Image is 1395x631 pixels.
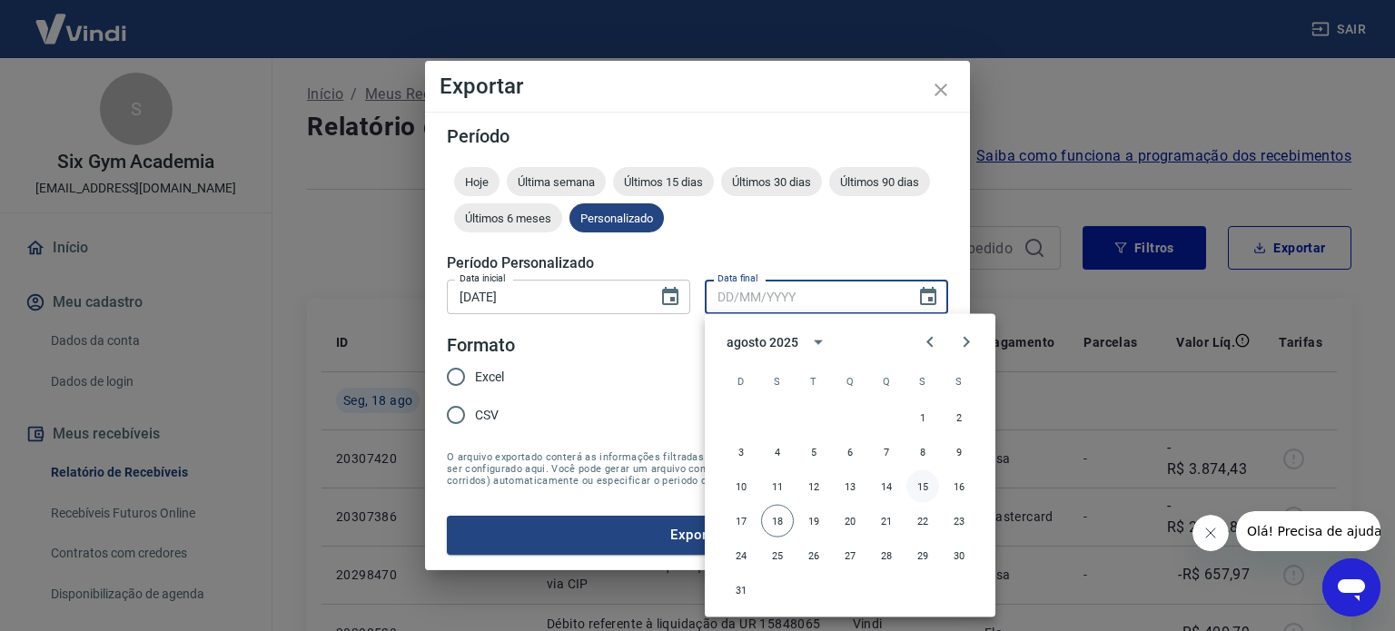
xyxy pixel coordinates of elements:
button: 16 [943,470,975,503]
div: Últimos 15 dias [613,167,714,196]
button: 28 [870,539,903,572]
button: 31 [725,574,757,606]
button: Previous month [912,324,948,360]
div: Hoje [454,167,500,196]
button: 13 [834,470,866,503]
label: Data final [717,271,758,285]
span: O arquivo exportado conterá as informações filtradas na tela anterior com exceção do período que ... [447,451,948,487]
div: Últimos 6 meses [454,203,562,232]
h5: Período Personalizado [447,254,948,272]
button: 18 [761,505,794,537]
div: Última semana [507,167,606,196]
button: 8 [906,436,939,468]
button: 22 [906,505,939,537]
button: 11 [761,470,794,503]
button: 10 [725,470,757,503]
div: Últimos 30 dias [721,167,822,196]
h4: Exportar [440,75,955,97]
button: 5 [797,436,830,468]
button: Choose date, selected date is 15 de ago de 2025 [652,279,688,315]
span: Personalizado [569,212,664,225]
span: Olá! Precisa de ajuda? [11,13,153,27]
button: 6 [834,436,866,468]
legend: Formato [447,332,515,359]
button: 12 [797,470,830,503]
button: 25 [761,539,794,572]
button: Exportar [447,516,948,554]
span: Excel [475,368,504,387]
button: 27 [834,539,866,572]
button: 20 [834,505,866,537]
button: 15 [906,470,939,503]
input: DD/MM/YYYY [447,280,645,313]
button: close [919,68,963,112]
input: DD/MM/YYYY [705,280,903,313]
span: Últimos 6 meses [454,212,562,225]
button: 7 [870,436,903,468]
iframe: Fechar mensagem [1192,515,1229,551]
button: 17 [725,505,757,537]
button: 1 [906,401,939,434]
span: CSV [475,406,499,425]
div: Últimos 90 dias [829,167,930,196]
span: sexta-feira [906,363,939,399]
div: agosto 2025 [727,332,797,351]
span: segunda-feira [761,363,794,399]
button: 2 [943,401,975,434]
button: 30 [943,539,975,572]
span: sábado [943,363,975,399]
iframe: Mensagem da empresa [1236,511,1380,551]
span: Hoje [454,175,500,189]
button: 9 [943,436,975,468]
button: 26 [797,539,830,572]
span: Últimos 90 dias [829,175,930,189]
button: 19 [797,505,830,537]
span: Últimos 30 dias [721,175,822,189]
span: domingo [725,363,757,399]
button: 23 [943,505,975,537]
button: 24 [725,539,757,572]
button: Choose date [910,279,946,315]
label: Data inicial [460,271,506,285]
button: 29 [906,539,939,572]
span: Últimos 15 dias [613,175,714,189]
span: quarta-feira [834,363,866,399]
button: 21 [870,505,903,537]
button: 14 [870,470,903,503]
span: terça-feira [797,363,830,399]
button: 4 [761,436,794,468]
button: 3 [725,436,757,468]
button: calendar view is open, switch to year view [803,327,834,358]
iframe: Botão para abrir a janela de mensagens [1322,558,1380,616]
div: Personalizado [569,203,664,232]
span: quinta-feira [870,363,903,399]
button: Next month [948,324,984,360]
span: Última semana [507,175,606,189]
h5: Período [447,127,948,145]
